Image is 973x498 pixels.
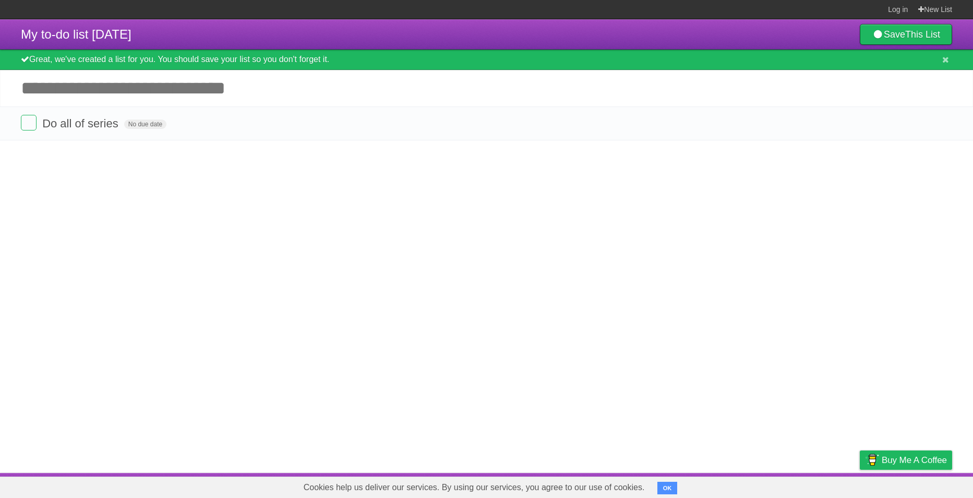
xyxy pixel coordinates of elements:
span: Buy me a coffee [882,451,947,469]
label: Done [21,115,37,131]
a: Buy me a coffee [860,450,952,470]
a: Suggest a feature [886,476,952,495]
a: Developers [755,476,798,495]
a: Privacy [846,476,873,495]
span: No due date [124,120,166,129]
a: About [721,476,743,495]
a: SaveThis List [860,24,952,45]
button: OK [657,482,678,494]
img: Buy me a coffee [865,451,879,469]
span: Do all of series [42,117,121,130]
b: This List [905,29,940,40]
a: Terms [811,476,834,495]
span: Cookies help us deliver our services. By using our services, you agree to our use of cookies. [293,477,655,498]
span: My to-do list [DATE] [21,27,131,41]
